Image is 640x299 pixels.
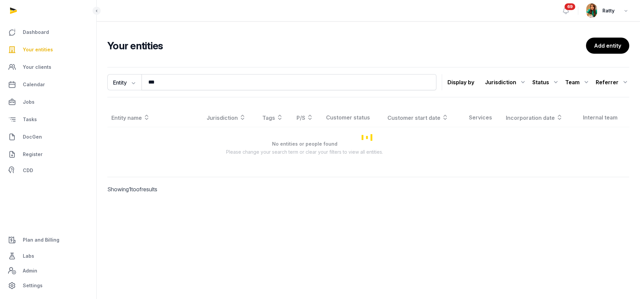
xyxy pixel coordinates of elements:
a: DocGen [5,129,91,145]
p: Showing to of results [107,177,230,201]
div: Referrer [596,77,629,88]
div: Team [565,77,590,88]
div: Loading [107,108,629,166]
span: Jobs [23,98,35,106]
img: avatar [586,3,597,18]
a: CDD [5,164,91,177]
a: Calendar [5,77,91,93]
div: Jurisdiction [485,77,527,88]
span: Labs [23,252,34,260]
span: DocGen [23,133,42,141]
a: Your entities [5,42,91,58]
a: Register [5,146,91,162]
button: Entity [107,74,142,90]
span: Settings [23,282,43,290]
span: Your entities [23,46,53,54]
span: Admin [23,267,37,275]
p: Display by [447,77,474,88]
a: Add entity [586,38,629,54]
span: Tasks [23,115,37,123]
span: Calendar [23,81,45,89]
a: Jobs [5,94,91,110]
h2: Your entities [107,40,586,52]
a: Plan and Billing [5,232,91,248]
a: Tasks [5,111,91,128]
a: Labs [5,248,91,264]
div: Status [532,77,560,88]
span: Register [23,150,43,158]
span: CDD [23,166,33,175]
span: 1 [129,186,131,193]
span: Ratty [602,7,615,15]
a: Admin [5,264,91,278]
a: Your clients [5,59,91,75]
span: Plan and Billing [23,236,59,244]
span: Dashboard [23,28,49,36]
a: Dashboard [5,24,91,40]
span: Your clients [23,63,51,71]
a: Settings [5,278,91,294]
span: 69 [565,3,575,10]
